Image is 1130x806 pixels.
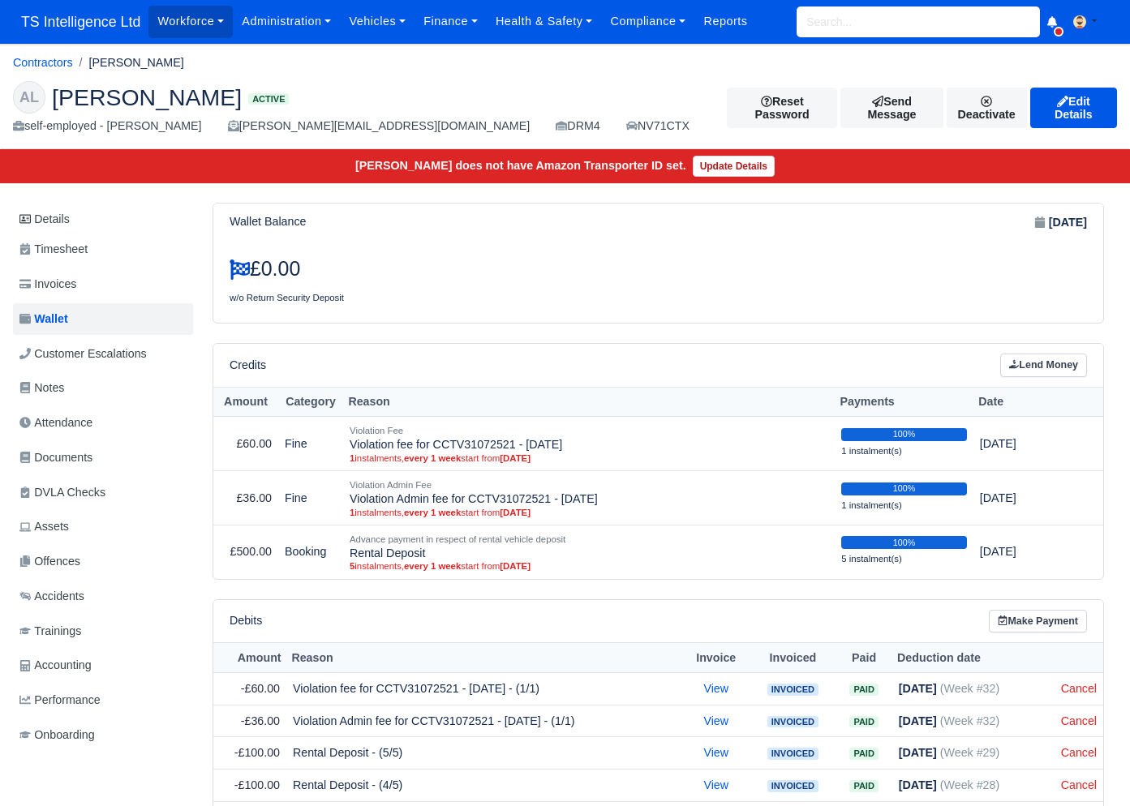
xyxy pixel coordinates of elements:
td: [DATE] [973,417,1079,471]
strong: [DATE] [500,453,531,463]
span: Invoiced [767,716,818,728]
a: Vehicles [340,6,415,37]
td: £60.00 [213,417,278,471]
strong: [DATE] [1049,213,1087,232]
span: TS Intelligence Ltd [13,6,148,38]
a: Cancel [1061,746,1097,759]
a: Performance [13,684,193,716]
strong: 5 [350,561,354,571]
span: Customer Escalations [19,345,147,363]
small: 1 instalment(s) [841,446,902,456]
a: Finance [415,6,487,37]
h6: Debits [230,614,262,628]
th: Date [973,387,1079,417]
span: -£60.00 [241,682,280,695]
a: Reports [694,6,756,37]
span: Assets [19,517,69,536]
a: Deactivate [947,88,1027,128]
td: £36.00 [213,470,278,525]
small: Violation Fee [350,426,403,435]
div: 100% [841,482,967,495]
span: Paid [849,716,878,728]
span: Onboarding [19,726,95,744]
a: Update Details [693,156,775,177]
h6: Wallet Balance [230,215,306,229]
a: Lend Money [1000,354,1087,377]
span: Invoiced [767,748,818,760]
a: Customer Escalations [13,338,193,370]
th: Amount [213,387,278,417]
th: Category [278,387,343,417]
div: self-employed - [PERSON_NAME] [13,117,202,135]
div: DRM4 [556,117,600,135]
input: Search... [797,6,1040,37]
strong: every 1 week [404,561,461,571]
strong: every 1 week [404,508,461,517]
td: £500.00 [213,525,278,578]
a: View [703,682,728,695]
td: Violation fee for CCTV31072521 - [DATE] - (1/1) [286,672,682,705]
a: View [703,746,728,759]
a: View [703,778,728,791]
small: instalments, start from [350,507,828,518]
span: Accounting [19,656,92,675]
a: Assets [13,511,193,542]
li: [PERSON_NAME] [73,54,184,72]
a: Timesheet [13,234,193,265]
a: View [703,714,728,727]
h6: Credits [230,358,266,372]
th: Deduction date [892,643,1055,673]
a: Cancel [1061,778,1097,791]
span: (Week #32) [940,714,999,727]
a: Offences [13,546,193,577]
a: Documents [13,442,193,474]
td: Rental Deposit - (5/5) [286,737,682,770]
span: Active [248,93,289,105]
small: instalments, start from [350,560,828,572]
a: Trainings [13,615,193,647]
span: Invoices [19,275,76,294]
span: Paid [849,684,878,696]
span: [PERSON_NAME] [52,86,242,109]
div: [PERSON_NAME][EMAIL_ADDRESS][DOMAIN_NAME] [228,117,531,135]
a: DVLA Checks [13,477,193,508]
strong: 1 [350,453,354,463]
a: Health & Safety [487,6,602,37]
strong: [DATE] [500,508,531,517]
a: Invoices [13,268,193,300]
span: Invoiced [767,780,818,792]
a: Contractors [13,56,73,69]
span: DVLA Checks [19,483,105,502]
a: Make Payment [989,610,1087,633]
span: Paid [849,748,878,760]
td: Violation Admin fee for CCTV31072521 - [DATE] - (1/1) [286,705,682,737]
th: Invoiced [750,643,836,673]
span: Trainings [19,622,81,641]
div: Abel Ionatan Luca [1,68,1129,149]
span: Documents [19,448,92,467]
strong: [DATE] [899,746,937,759]
button: Reset Password [727,88,837,128]
a: Cancel [1061,714,1097,727]
th: Reason [343,387,835,417]
a: Notes [13,372,193,404]
span: Invoiced [767,684,818,696]
a: Administration [233,6,340,37]
div: AL [13,81,45,114]
td: Rental Deposit [343,525,835,578]
strong: [DATE] [899,778,937,791]
a: NV71CTX [626,117,690,135]
small: Violation Admin Fee [350,480,432,490]
strong: every 1 week [404,453,461,463]
span: Notes [19,379,64,397]
span: Attendance [19,414,92,432]
td: Booking [278,525,343,578]
small: Advance payment in respect of rental vehicle deposit [350,534,565,544]
a: Workforce [148,6,233,37]
a: Accidents [13,581,193,612]
a: Wallet [13,303,193,335]
th: Amount [213,643,286,673]
span: -£100.00 [234,746,280,759]
span: Timesheet [19,240,88,259]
